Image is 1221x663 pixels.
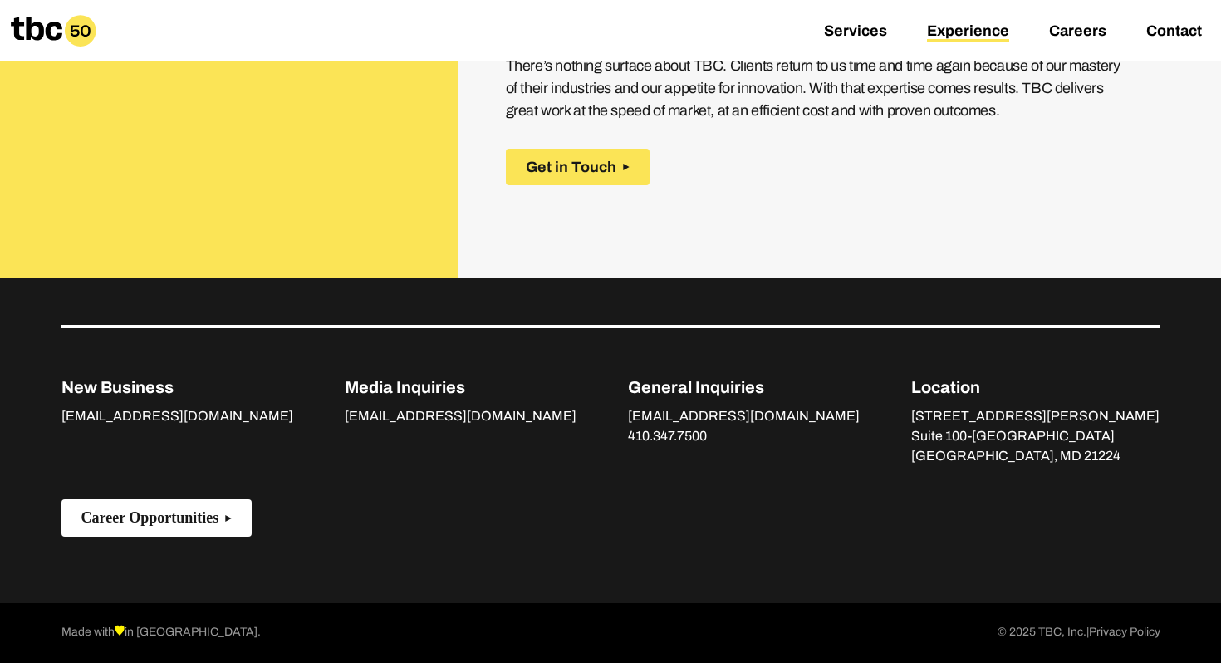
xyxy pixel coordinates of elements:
[927,22,1009,42] a: Experience
[628,375,860,400] p: General Inquiries
[628,409,860,427] a: [EMAIL_ADDRESS][DOMAIN_NAME]
[911,375,1160,400] p: Location
[506,55,1125,122] p: There’s nothing surface about TBC. Clients return to us time and time again because of our master...
[824,22,887,42] a: Services
[998,623,1160,643] p: © 2025 TBC, Inc.
[506,149,650,186] button: Get in Touch
[911,426,1160,446] p: Suite 100-[GEOGRAPHIC_DATA]
[345,409,576,427] a: [EMAIL_ADDRESS][DOMAIN_NAME]
[1089,623,1160,643] a: Privacy Policy
[911,406,1160,426] p: [STREET_ADDRESS][PERSON_NAME]
[628,429,707,447] a: 410.347.7500
[1049,22,1106,42] a: Careers
[911,446,1160,466] p: [GEOGRAPHIC_DATA], MD 21224
[1146,22,1202,42] a: Contact
[61,409,293,427] a: [EMAIL_ADDRESS][DOMAIN_NAME]
[345,375,576,400] p: Media Inquiries
[61,623,261,643] p: Made with in [GEOGRAPHIC_DATA].
[1086,626,1089,638] span: |
[61,499,253,537] button: Career Opportunities
[61,375,293,400] p: New Business
[526,159,616,176] span: Get in Touch
[81,509,219,527] span: Career Opportunities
